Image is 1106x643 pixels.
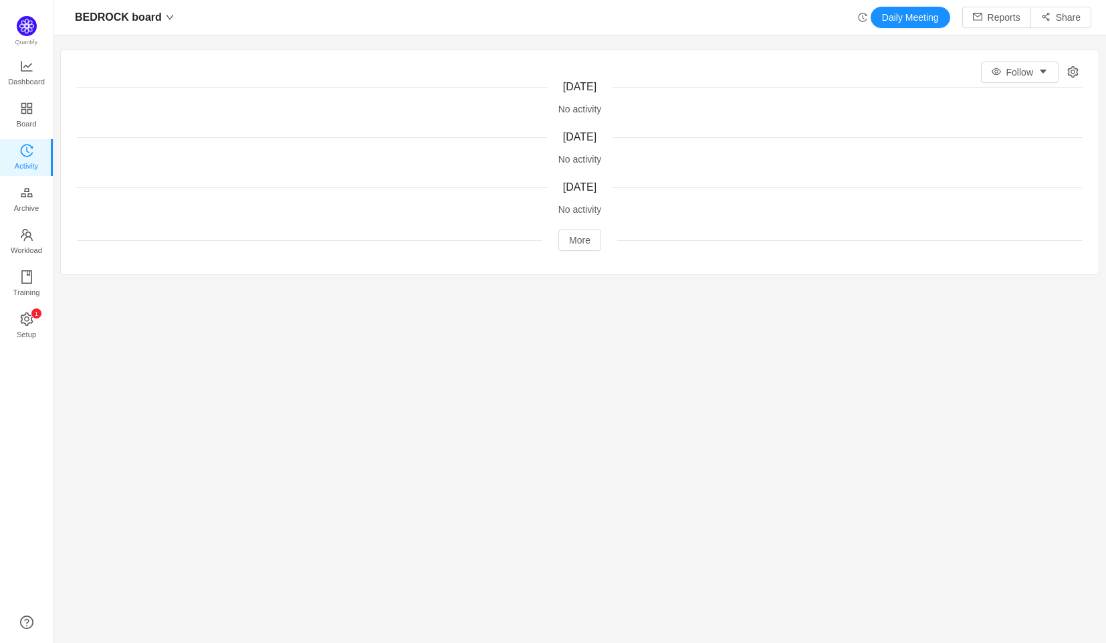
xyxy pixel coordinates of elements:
[962,7,1031,28] button: icon: mailReports
[20,229,33,256] a: Workload
[20,312,33,326] i: icon: setting
[20,60,33,87] a: Dashboard
[20,144,33,157] i: icon: history
[563,181,596,193] span: [DATE]
[13,279,39,306] span: Training
[77,153,1083,167] div: No activity
[20,102,33,129] a: Board
[11,237,42,264] span: Workload
[166,13,174,21] i: icon: down
[15,39,38,45] span: Quantify
[981,62,1059,83] button: icon: eyeFollowicon: caret-down
[17,16,37,36] img: Quantify
[858,13,867,22] i: icon: history
[34,308,37,318] p: 1
[20,271,33,298] a: Training
[14,195,39,221] span: Archive
[20,187,33,213] a: Archive
[31,308,41,318] sup: 1
[17,321,36,348] span: Setup
[20,313,33,340] a: icon: settingSetup
[75,7,162,28] span: BEDROCK board
[563,131,596,143] span: [DATE]
[871,7,950,28] button: Daily Meeting
[20,616,33,629] a: icon: question-circle
[17,110,37,137] span: Board
[20,270,33,284] i: icon: book
[558,229,601,251] button: More
[1030,7,1091,28] button: icon: share-altShare
[20,60,33,73] i: icon: line-chart
[15,153,38,179] span: Activity
[77,102,1083,116] div: No activity
[20,102,33,115] i: icon: appstore
[1067,66,1079,78] i: icon: setting
[8,68,45,95] span: Dashboard
[20,186,33,199] i: icon: gold
[77,203,1083,217] div: No activity
[563,81,596,92] span: [DATE]
[20,228,33,242] i: icon: team
[20,145,33,171] a: Activity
